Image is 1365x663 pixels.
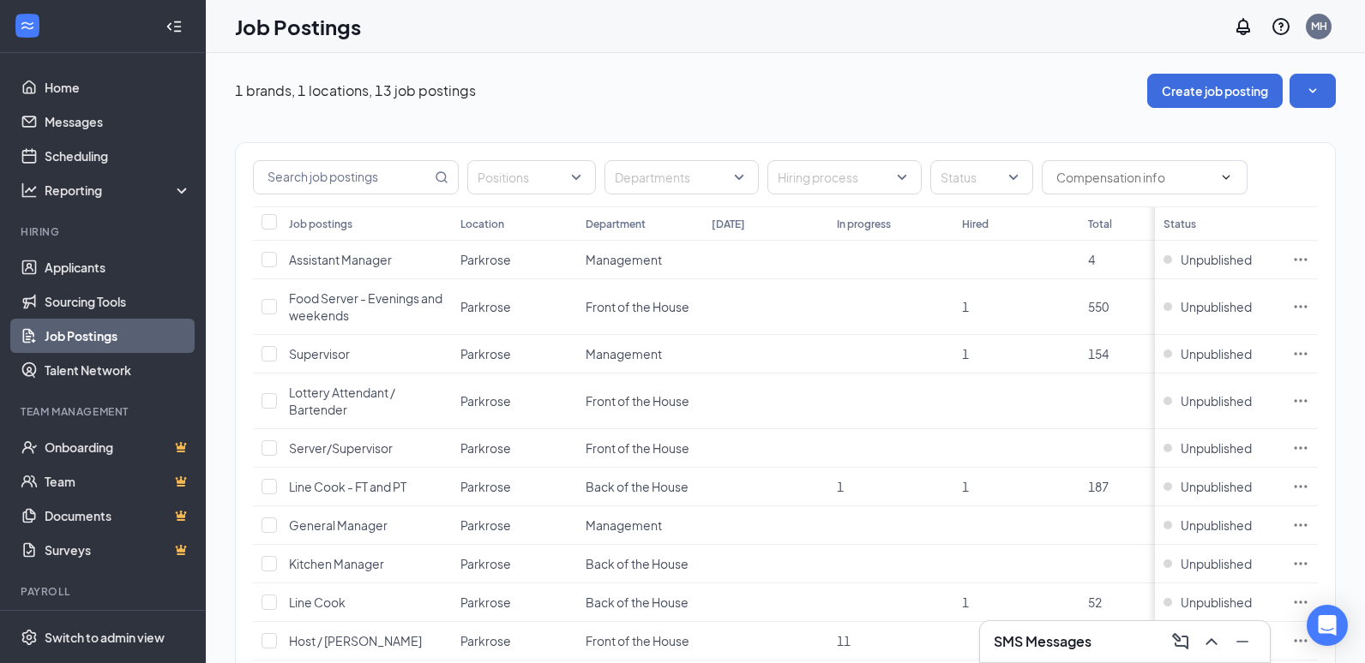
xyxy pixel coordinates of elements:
span: 1 [962,479,969,494]
td: Front of the House [577,373,702,429]
a: OnboardingCrown [45,430,191,464]
div: Department [586,217,646,231]
svg: Ellipses [1292,478,1309,495]
button: ComposeMessage [1167,628,1194,655]
span: General Manager [289,517,388,533]
span: 11 [837,633,851,648]
h1: Job Postings [235,12,361,41]
span: Parkrose [460,479,511,494]
span: 52 [1088,594,1102,610]
div: Payroll [21,584,188,599]
span: Front of the House [586,633,689,648]
span: 154 [1088,346,1109,361]
span: Parkrose [460,440,511,456]
a: Talent Network [45,353,191,387]
span: Unpublished [1181,439,1252,457]
td: Parkrose [452,583,577,622]
span: Unpublished [1181,478,1252,495]
div: Hiring [21,224,188,239]
span: Unpublished [1181,392,1252,409]
td: Management [577,241,702,279]
td: Parkrose [452,373,577,429]
span: 187 [1088,479,1109,494]
svg: Ellipses [1292,555,1309,572]
span: Line Cook [289,594,346,610]
span: Unpublished [1181,251,1252,268]
span: Unpublished [1181,555,1252,572]
td: Parkrose [452,429,577,468]
svg: Ellipses [1292,517,1309,534]
span: 1 [837,479,844,494]
svg: WorkstreamLogo [19,17,36,34]
th: In progress [828,206,953,241]
span: Supervisor [289,346,350,361]
span: Parkrose [460,594,511,610]
span: Line Cook - FT and PT [289,479,406,494]
span: Management [586,252,662,267]
a: TeamCrown [45,464,191,499]
div: MH [1311,19,1327,33]
span: Back of the House [586,594,689,610]
h3: SMS Messages [994,632,1091,651]
span: Parkrose [460,346,511,361]
span: 1 [962,346,969,361]
td: Parkrose [452,545,577,583]
span: 550 [1088,299,1109,314]
a: SurveysCrown [45,533,191,567]
span: 1 [962,299,969,314]
span: Food Server - Evenings and weekends [289,290,442,323]
button: Create job posting [1147,74,1283,108]
th: Status [1155,206,1284,241]
svg: Ellipses [1292,632,1309,649]
p: 1 brands, 1 locations, 13 job postings [235,81,476,100]
span: Parkrose [460,393,511,409]
a: Scheduling [45,139,191,173]
td: Parkrose [452,279,577,335]
span: Assistant Manager [289,252,392,267]
span: Unpublished [1181,345,1252,362]
button: ChevronUp [1198,628,1225,655]
span: Parkrose [460,252,511,267]
div: Location [460,217,504,231]
svg: ChevronUp [1201,631,1222,652]
span: Front of the House [586,299,689,314]
button: Minimize [1229,628,1256,655]
span: Management [586,346,662,361]
input: Search job postings [254,161,431,194]
span: Kitchen Manager [289,556,384,571]
span: Back of the House [586,556,689,571]
td: Parkrose [452,335,577,373]
th: Hired [953,206,1079,241]
svg: Ellipses [1292,594,1309,611]
span: Server/Supervisor [289,440,393,456]
svg: Ellipses [1292,439,1309,457]
div: Team Management [21,404,188,419]
th: Total [1079,206,1205,241]
td: Parkrose [452,241,577,279]
svg: Ellipses [1292,298,1309,315]
td: Parkrose [452,506,577,545]
span: Unpublished [1181,298,1252,315]
td: Back of the House [577,545,702,583]
div: Switch to admin view [45,629,165,646]
a: Messages [45,105,191,139]
td: Back of the House [577,583,702,622]
div: Reporting [45,182,192,199]
svg: Ellipses [1292,251,1309,268]
svg: Analysis [21,182,38,199]
span: Parkrose [460,556,511,571]
input: Compensation info [1056,168,1212,187]
td: Front of the House [577,279,702,335]
svg: ChevronDown [1219,170,1233,184]
span: Unpublished [1181,594,1252,611]
td: Parkrose [452,468,577,506]
span: 1 [962,594,969,610]
span: Lottery Attendant / Bartender [289,385,395,417]
div: Open Intercom Messenger [1307,605,1348,646]
td: Front of the House [577,429,702,468]
span: Host / [PERSON_NAME] [289,633,422,648]
td: Back of the House [577,468,702,506]
a: Sourcing Tools [45,284,191,319]
svg: Ellipses [1292,392,1309,409]
span: Front of the House [586,440,689,456]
